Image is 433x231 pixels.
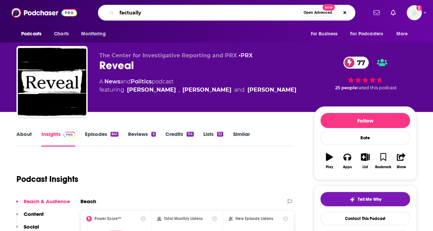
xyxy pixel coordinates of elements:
span: featuring [99,86,296,94]
div: 5 [151,132,155,137]
a: InsightsPodchaser Pro [41,131,75,147]
div: 114 [187,132,194,137]
a: Lists32 [203,131,223,147]
button: Reach & Audience [16,198,70,211]
div: Rate [320,131,410,145]
button: open menu [346,27,393,41]
input: Search podcasts, credits, & more... [117,7,301,18]
a: 77 [343,57,369,69]
span: Charts [54,29,69,39]
button: Show profile menu [407,5,422,20]
span: For Podcasters [350,29,383,39]
button: open menu [306,27,346,41]
button: Content [16,211,44,223]
div: Search podcasts, credits, & more... [98,5,355,21]
h2: Total Monthly Listens [164,216,203,221]
button: open menu [16,27,50,41]
span: The Center for Investigative Reporting and PRX [99,52,237,59]
div: Apps [343,165,352,169]
a: Credits114 [165,131,194,147]
span: and [120,78,131,85]
h2: Power Score™ [94,216,121,221]
div: 32 [217,132,223,137]
span: Open Advanced [304,11,332,14]
span: Tell Me Why [358,197,381,202]
a: Reviews5 [128,131,155,147]
span: 25 people [335,85,357,90]
span: More [396,29,408,39]
a: Similar [233,131,250,147]
h2: New Episode Listens [235,216,273,221]
p: Content [24,211,44,217]
span: New [322,4,335,11]
div: Share [396,165,406,169]
a: [PERSON_NAME] [247,86,296,94]
button: tell me why sparkleTell Me Why [320,192,410,206]
button: open menu [392,27,417,41]
div: 77 25 peoplerated this podcast [314,52,417,95]
a: About [16,131,32,147]
span: 77 [350,57,369,69]
a: Show notifications dropdown [371,7,382,19]
img: User Profile [407,5,422,20]
button: open menu [76,27,114,41]
span: Podcasts [21,29,41,39]
img: Podchaser Pro [63,132,75,137]
div: Play [326,165,333,169]
a: PRX [241,52,253,59]
a: [PERSON_NAME] [182,86,231,94]
img: Reveal [18,47,86,116]
img: Podchaser - Follow, Share and Rate Podcasts [11,6,77,19]
button: List [356,149,374,173]
a: News [104,78,120,85]
div: List [362,165,368,169]
a: [PERSON_NAME] [127,86,176,94]
button: Bookmark [374,149,392,173]
div: 641 [111,132,118,137]
a: Contact This Podcast [320,212,410,225]
span: • [239,52,253,59]
span: Monitoring [81,29,105,39]
a: Episodes641 [85,131,118,147]
p: Social [24,223,39,230]
button: Follow [320,113,410,128]
div: Bookmark [375,165,391,169]
button: Share [392,149,410,173]
button: Apps [338,149,356,173]
button: Play [320,149,338,173]
a: Show notifications dropdown [388,7,398,19]
a: Politics [131,78,152,85]
button: Open AdvancedNew [301,9,335,17]
p: Reach & Audience [24,198,70,205]
div: A podcast [99,78,296,94]
span: Logged in as KharyBrown [407,5,422,20]
span: For Business [310,29,338,39]
span: rated this podcast [357,85,397,90]
h2: Reach [80,198,96,205]
img: tell me why sparkle [349,197,355,202]
a: Charts [50,27,73,41]
h1: Podcast Insights [16,174,78,184]
span: , [179,86,180,94]
span: and [234,86,245,94]
svg: Add a profile image [416,5,422,11]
